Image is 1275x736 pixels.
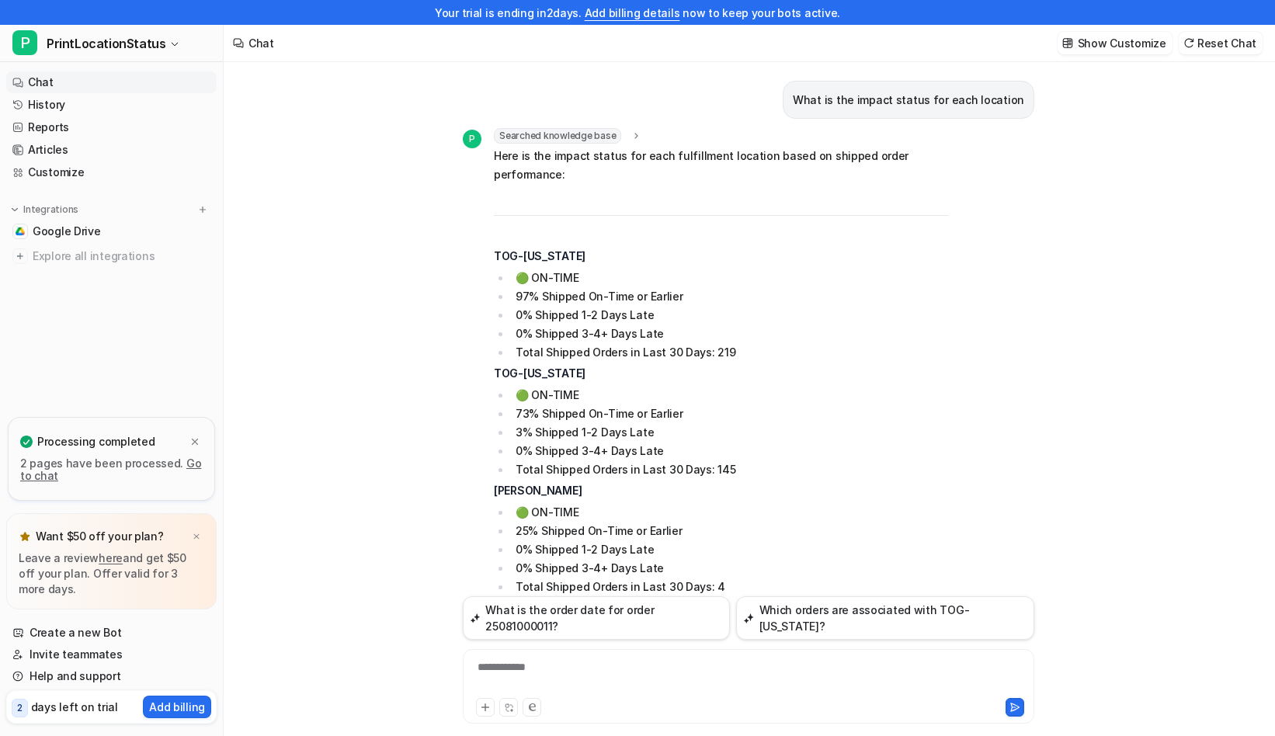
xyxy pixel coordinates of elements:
[494,147,948,184] p: Here is the impact status for each fulfillment location based on shipped order performance:
[6,665,217,687] a: Help and support
[6,139,217,161] a: Articles
[19,550,204,597] p: Leave a review and get $50 off your plan. Offer valid for 3 more days.
[47,33,165,54] span: PrintLocationStatus
[9,204,20,215] img: expand menu
[31,699,118,715] p: days left on trial
[511,404,948,423] li: 73% Shipped On-Time or Earlier
[6,116,217,138] a: Reports
[511,503,948,522] li: 🟢 ON-TIME
[511,522,948,540] li: 25% Shipped On-Time or Earlier
[143,696,211,718] button: Add billing
[1058,32,1173,54] button: Show Customize
[149,699,205,715] p: Add billing
[511,578,948,596] li: Total Shipped Orders in Last 30 Days: 4
[511,540,948,559] li: 0% Shipped 1-2 Days Late
[6,71,217,93] a: Chat
[1062,37,1073,49] img: customize
[6,220,217,242] a: Google DriveGoogle Drive
[511,325,948,343] li: 0% Shipped 3-4+ Days Late
[1179,32,1263,54] button: Reset Chat
[1078,35,1166,51] p: Show Customize
[17,701,23,715] p: 2
[511,287,948,306] li: 97% Shipped On-Time or Earlier
[6,245,217,267] a: Explore all integrations
[20,457,201,482] a: Go to chat
[248,35,274,51] div: Chat
[6,644,217,665] a: Invite teammates
[192,532,201,542] img: x
[585,6,680,19] a: Add billing details
[6,94,217,116] a: History
[494,484,582,497] strong: [PERSON_NAME]
[463,130,481,148] span: P
[511,442,948,460] li: 0% Shipped 3-4+ Days Late
[12,248,28,264] img: explore all integrations
[19,530,31,543] img: star
[511,386,948,404] li: 🟢 ON-TIME
[511,423,948,442] li: 3% Shipped 1-2 Days Late
[36,529,164,544] p: Want $50 off your plan?
[511,306,948,325] li: 0% Shipped 1-2 Days Late
[494,366,585,380] strong: TOG-[US_STATE]
[99,551,123,564] a: here
[1183,37,1194,49] img: reset
[793,91,1024,109] p: What is the impact status for each location
[463,596,730,640] button: What is the order date for order 25081000011?
[511,269,948,287] li: 🟢 ON-TIME
[33,224,101,239] span: Google Drive
[494,128,621,144] span: Searched knowledge base
[736,596,1034,640] button: Which orders are associated with TOG-[US_STATE]?
[12,30,37,55] span: P
[197,204,208,215] img: menu_add.svg
[6,161,217,183] a: Customize
[37,434,155,450] p: Processing completed
[511,343,948,362] li: Total Shipped Orders in Last 30 Days: 219
[494,249,585,262] strong: TOG-[US_STATE]
[16,227,25,236] img: Google Drive
[511,460,948,479] li: Total Shipped Orders in Last 30 Days: 145
[6,202,83,217] button: Integrations
[511,559,948,578] li: 0% Shipped 3-4+ Days Late
[33,244,210,269] span: Explore all integrations
[23,203,78,216] p: Integrations
[20,457,203,482] p: 2 pages have been processed.
[6,622,217,644] a: Create a new Bot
